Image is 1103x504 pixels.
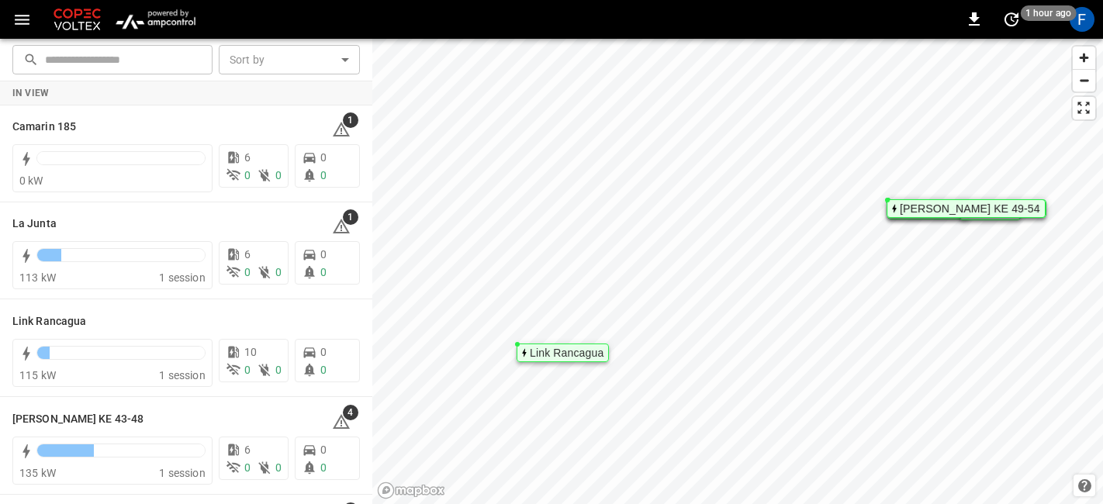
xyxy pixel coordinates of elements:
span: 0 [275,461,282,474]
div: Map marker [887,199,1046,218]
span: 115 kW [19,369,56,381]
button: Zoom in [1073,47,1095,69]
span: 1 session [159,467,205,479]
div: Map marker [517,343,609,362]
img: Customer Logo [50,5,104,34]
span: 0 [320,461,327,474]
strong: In View [12,88,50,98]
span: 1 [343,112,358,128]
span: 4 [343,405,358,420]
span: 0 [275,169,282,181]
h6: La Junta [12,216,57,233]
span: 113 kW [19,271,56,284]
h6: Camarin 185 [12,119,76,136]
span: 0 [320,151,327,164]
span: 0 [320,364,327,376]
h6: Loza Colon KE 43-48 [12,411,143,428]
img: ampcontrol.io logo [110,5,201,34]
span: 6 [244,248,251,261]
canvas: Map [372,39,1103,504]
div: Link Rancagua [530,348,603,357]
span: 1 hour ago [1021,5,1077,21]
span: 0 [244,364,251,376]
button: Zoom out [1073,69,1095,91]
div: profile-icon [1070,7,1094,32]
span: 0 [275,266,282,278]
a: Mapbox homepage [377,482,445,499]
span: 0 [320,248,327,261]
span: 6 [244,444,251,456]
span: 135 kW [19,467,56,479]
span: 1 [343,209,358,225]
span: 0 kW [19,174,43,187]
span: 1 session [159,369,205,381]
span: 0 [244,266,251,278]
div: [PERSON_NAME] KE 49-54 [900,204,1040,213]
span: 0 [320,266,327,278]
span: 0 [320,169,327,181]
button: set refresh interval [999,7,1024,32]
span: Zoom out [1073,70,1095,91]
span: 0 [320,346,327,358]
span: 0 [244,169,251,181]
span: 1 session [159,271,205,284]
span: 6 [244,151,251,164]
span: 0 [320,444,327,456]
span: 0 [275,364,282,376]
span: 0 [244,461,251,474]
h6: Link Rancagua [12,313,86,330]
span: 10 [244,346,257,358]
